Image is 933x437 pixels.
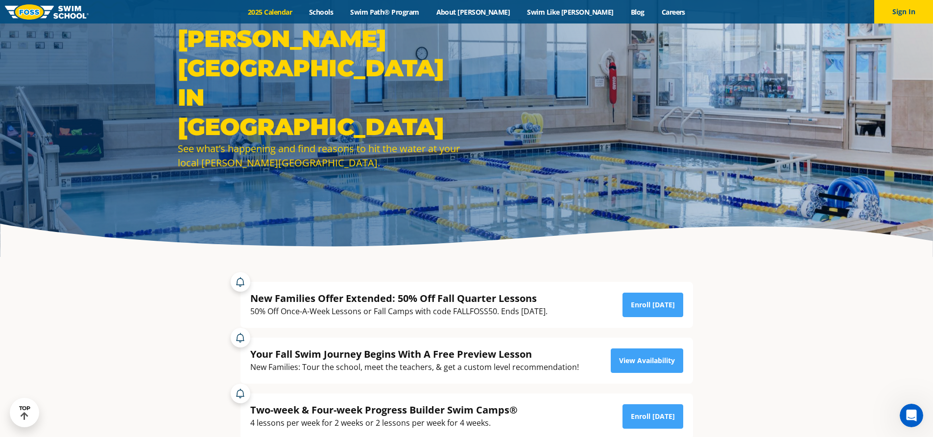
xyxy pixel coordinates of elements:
[239,7,301,17] a: 2025 Calendar
[250,416,518,430] div: 4 lessons per week for 2 weeks or 2 lessons per week for 4 weeks.
[178,141,462,170] div: See what’s happening and find reasons to hit the water at your local [PERSON_NAME][GEOGRAPHIC_DATA].
[301,7,342,17] a: Schools
[622,404,683,429] a: Enroll [DATE]
[622,7,653,17] a: Blog
[250,361,579,374] div: New Families: Tour the school, meet the teachers, & get a custom level recommendation!
[250,305,548,318] div: 50% Off Once-A-Week Lessons or Fall Camps with code FALLFOSS50. Ends [DATE].
[19,405,30,420] div: TOP
[250,347,579,361] div: Your Fall Swim Journey Begins With A Free Preview Lesson
[611,348,683,373] a: View Availability
[900,404,923,427] iframe: Intercom live chat
[5,4,89,20] img: FOSS Swim School Logo
[250,292,548,305] div: New Families Offer Extended: 50% Off Fall Quarter Lessons
[342,7,428,17] a: Swim Path® Program
[519,7,622,17] a: Swim Like [PERSON_NAME]
[250,403,518,416] div: Two-week & Four-week Progress Builder Swim Camps®
[178,24,462,141] h1: [PERSON_NAME][GEOGRAPHIC_DATA] in [GEOGRAPHIC_DATA]
[653,7,694,17] a: Careers
[428,7,519,17] a: About [PERSON_NAME]
[622,293,683,317] a: Enroll [DATE]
